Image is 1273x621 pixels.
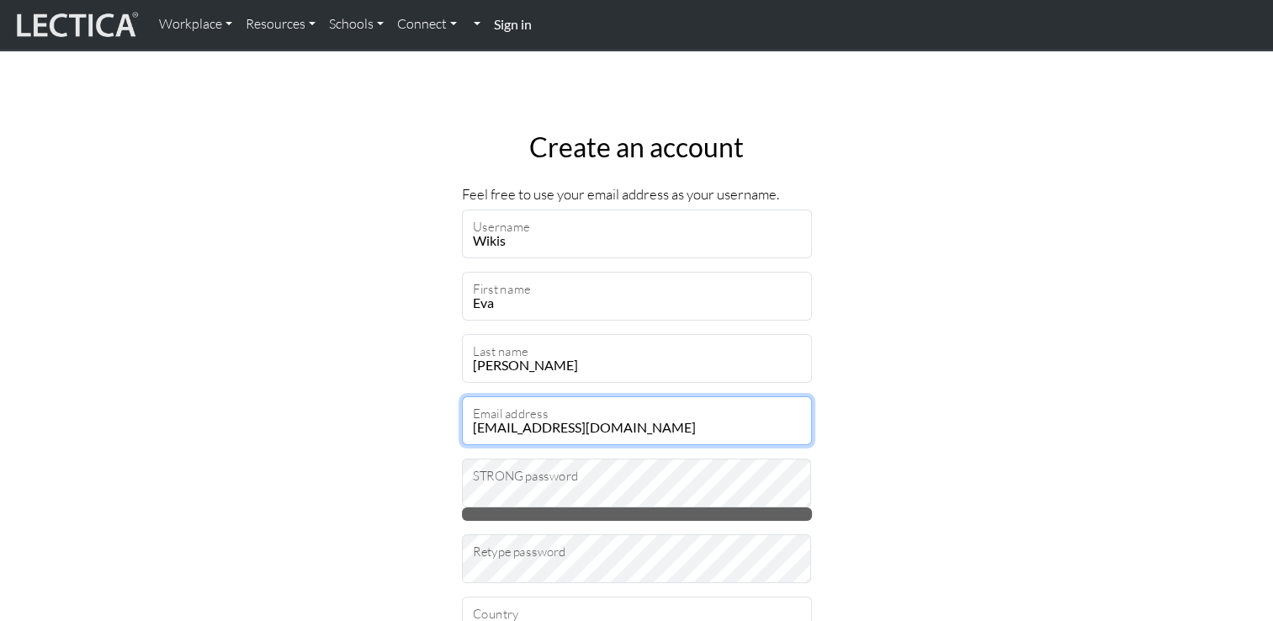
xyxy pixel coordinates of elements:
[487,7,538,43] a: Sign in
[462,334,812,383] input: Last name
[462,396,812,445] input: Email address
[462,131,812,163] h2: Create an account
[390,7,464,42] a: Connect
[239,7,322,42] a: Resources
[13,9,139,41] img: lecticalive
[462,183,812,206] p: Feel free to use your email address as your username.
[494,16,532,32] strong: Sign in
[462,210,812,258] input: Username
[322,7,390,42] a: Schools
[462,272,812,321] input: First name
[152,7,239,42] a: Workplace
